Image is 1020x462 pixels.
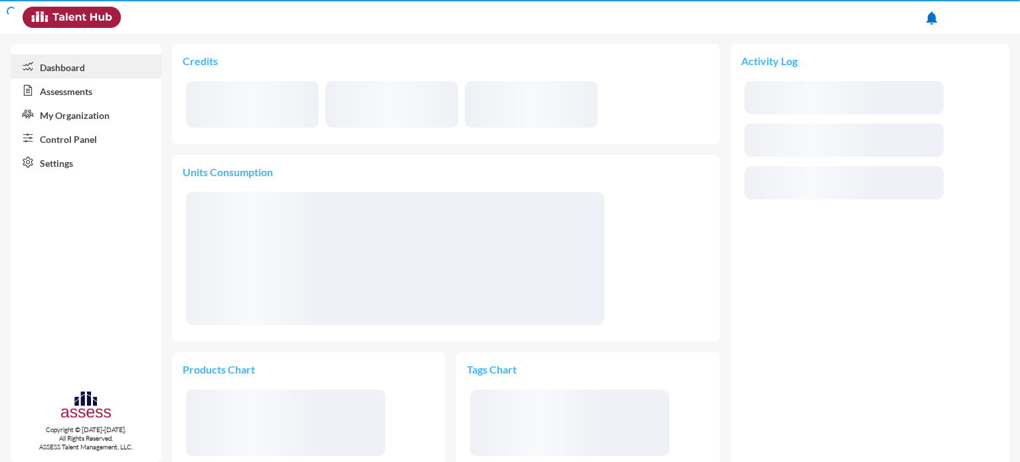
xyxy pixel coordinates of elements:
[11,150,161,174] a: Settings
[11,78,161,102] a: Assessments
[183,55,709,67] p: Credits
[11,55,161,78] a: Dashboard
[183,166,709,178] p: Units Consumption
[11,425,161,451] p: Copyright © [DATE]-[DATE]. All Rights Reserved. ASSESS Talent Management, LLC.
[741,55,999,67] p: Activity Log
[60,390,112,422] img: assesscompany-logo.png
[924,10,940,26] mat-icon: notifications
[11,126,161,150] a: Control Panel
[11,102,161,126] a: My Organization
[183,363,309,376] p: Products Chart
[467,363,588,376] p: Tags Chart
